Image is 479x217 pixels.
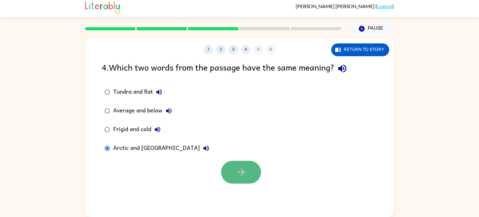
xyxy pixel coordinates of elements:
[377,3,392,9] a: Logout
[229,45,238,54] button: 3
[331,43,389,56] button: Return to story
[151,123,164,136] button: Frigid and cold
[296,3,394,9] div: ( )
[204,45,213,54] button: 1
[113,123,164,136] div: Frigid and cold
[216,45,225,54] button: 2
[241,45,250,54] button: 4
[200,142,212,155] button: Arctic and [GEOGRAPHIC_DATA]
[113,105,175,117] div: Average and below
[113,86,165,98] div: Tundra and flat
[102,61,377,76] div: 4 . Which two words from the passage have the same meaning?
[349,22,394,36] button: Pause
[296,3,375,9] span: [PERSON_NAME] [PERSON_NAME]
[113,142,212,155] div: Arctic and [GEOGRAPHIC_DATA]
[153,86,165,98] button: Tundra and flat
[162,105,175,117] button: Average and below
